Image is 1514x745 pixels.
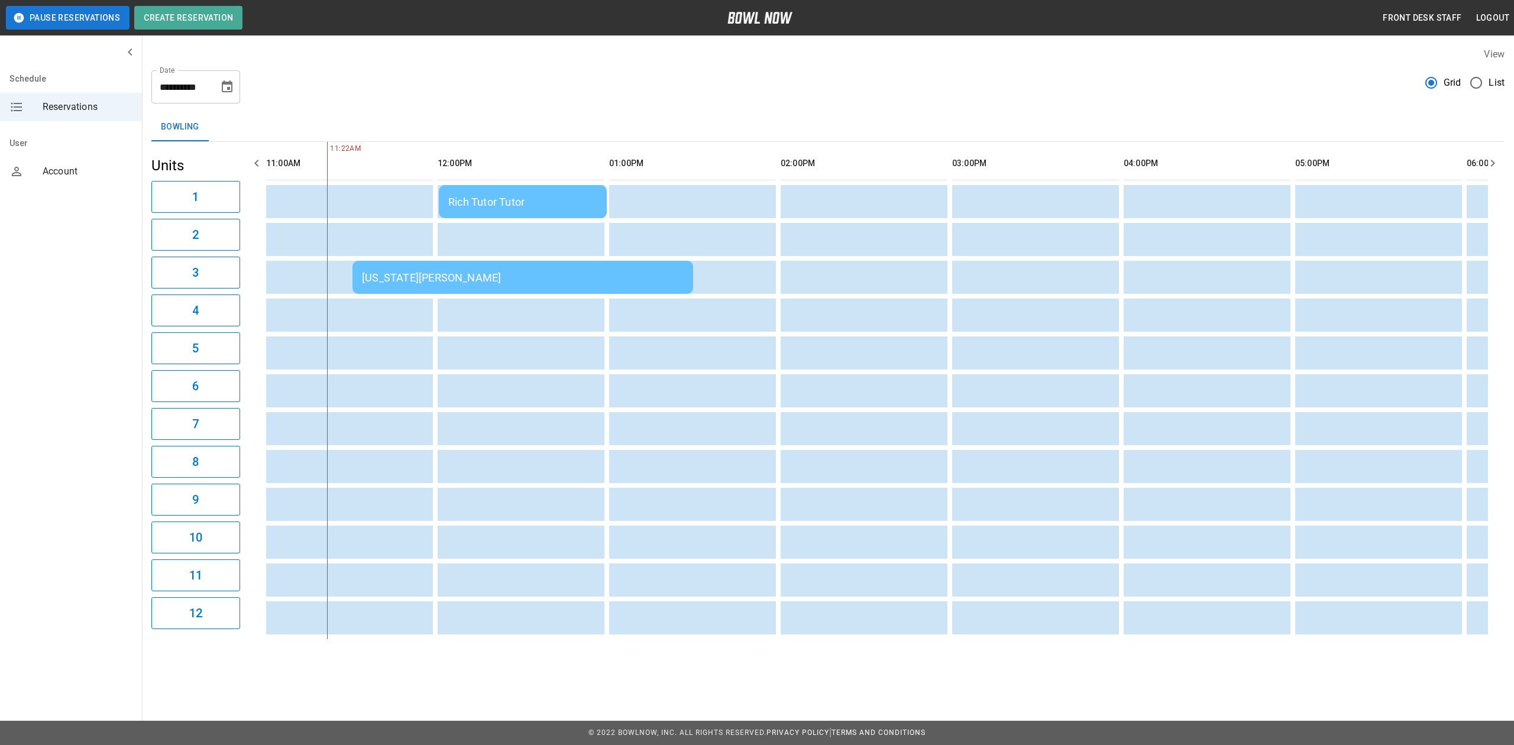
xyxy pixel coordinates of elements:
[151,484,240,516] button: 9
[1444,76,1461,90] span: Grid
[151,257,240,289] button: 3
[781,147,947,180] th: 02:00PM
[266,147,433,180] th: 11:00AM
[151,597,240,629] button: 12
[189,566,202,585] h6: 11
[766,728,829,737] a: Privacy Policy
[192,452,199,471] h6: 8
[43,100,132,114] span: Reservations
[151,156,240,175] h5: Units
[727,12,792,24] img: logo
[189,604,202,623] h6: 12
[151,219,240,251] button: 2
[151,408,240,440] button: 7
[192,490,199,509] h6: 9
[588,728,766,737] span: © 2022 BowlNow, Inc. All Rights Reserved.
[151,332,240,364] button: 5
[832,728,926,737] a: Terms and Conditions
[192,187,199,206] h6: 1
[1378,7,1466,29] button: Front Desk Staff
[134,6,242,30] button: Create Reservation
[192,377,199,396] h6: 6
[327,143,330,155] span: 11:22AM
[1489,76,1505,90] span: List
[448,196,597,208] div: Rich Tutor Tutor
[6,6,130,30] button: Pause Reservations
[215,75,239,99] button: Choose date, selected date is Aug 24, 2025
[43,164,132,179] span: Account
[151,521,240,553] button: 10
[151,294,240,326] button: 4
[151,113,1505,141] div: inventory tabs
[192,263,199,282] h6: 3
[1471,7,1514,29] button: Logout
[151,370,240,402] button: 6
[151,181,240,213] button: 1
[192,414,199,433] h6: 7
[1484,48,1505,60] label: View
[438,147,604,180] th: 12:00PM
[192,301,199,320] h6: 4
[192,225,199,244] h6: 2
[192,339,199,358] h6: 5
[151,559,240,591] button: 11
[189,528,202,547] h6: 10
[362,271,684,284] div: [US_STATE][PERSON_NAME]
[609,147,776,180] th: 01:00PM
[151,446,240,478] button: 8
[151,113,209,141] button: Bowling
